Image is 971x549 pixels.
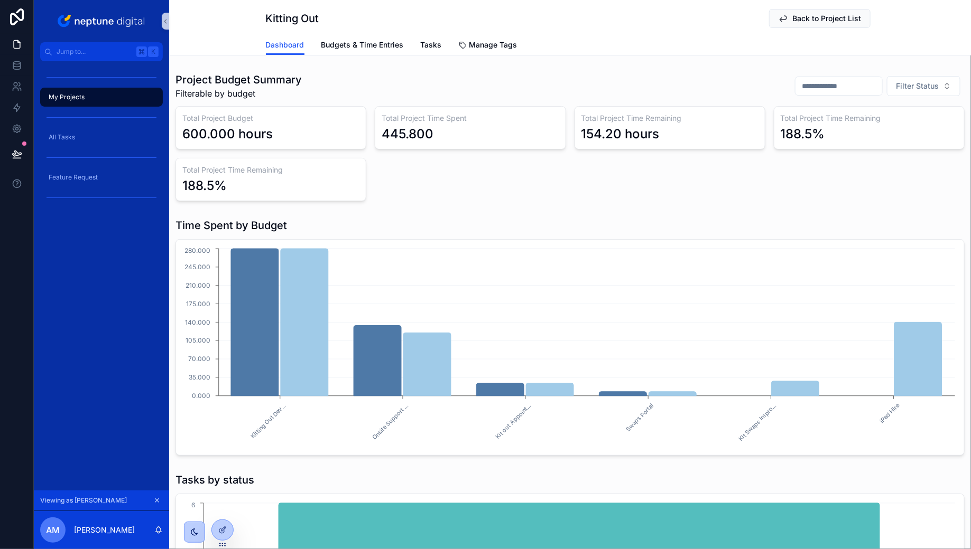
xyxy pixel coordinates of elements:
span: Budgets & Time Entries [321,40,404,50]
tspan: 140.000 [185,318,210,326]
h3: Total Project Time Remaining [182,165,359,175]
tspan: 70.000 [188,355,210,363]
text: iPad Hire [878,402,901,424]
p: [PERSON_NAME] [74,525,135,535]
div: scrollable content [34,61,169,220]
a: All Tasks [40,128,163,147]
h1: Kitting Out [266,11,319,26]
button: Select Button [887,76,960,96]
h3: Total Project Time Remaining [781,113,958,124]
a: Budgets & Time Entries [321,35,404,56]
span: Back to Project List [793,13,862,24]
span: Filter Status [896,81,939,91]
span: Jump to... [57,48,132,56]
h3: Total Project Budget [182,113,359,124]
div: 600.000 hours [182,126,273,143]
text: Swaps Portal [624,402,655,433]
tspan: 0.000 [192,392,210,400]
text: Kit Swaps Impro... [737,402,778,442]
div: 445.800 [382,126,433,143]
span: Viewing as [PERSON_NAME] [40,496,127,505]
h1: Project Budget Summary [175,72,302,87]
div: 188.5% [781,126,825,143]
h1: Time Spent by Budget [175,218,287,233]
h1: Tasks by status [175,472,254,487]
tspan: 6 [191,501,195,509]
button: Back to Project List [769,9,871,28]
div: chart [182,246,958,449]
a: Tasks [421,35,442,56]
span: All Tasks [49,133,75,141]
a: My Projects [40,88,163,107]
span: K [149,48,158,56]
a: Dashboard [266,35,304,55]
span: Dashboard [266,40,304,50]
tspan: 105.000 [186,337,210,345]
span: Filterable by budget [175,87,302,100]
span: AM [46,524,60,536]
a: Feature Request [40,168,163,187]
tspan: 280.000 [184,247,210,254]
tspan: 245.000 [184,263,210,271]
text: Onsite Support ... [371,402,410,441]
span: Tasks [421,40,442,50]
div: 154.20 hours [581,126,660,143]
a: Manage Tags [459,35,517,56]
tspan: 35.000 [189,373,210,381]
h3: Total Project Time Remaining [581,113,759,124]
span: Feature Request [49,173,98,182]
tspan: 175.000 [186,300,210,308]
img: App logo [56,13,148,30]
span: Manage Tags [469,40,517,50]
tspan: 210.000 [186,281,210,289]
button: Jump to...K [40,42,163,61]
div: 188.5% [182,177,227,194]
text: Kitting Out Dev... [249,402,287,440]
h3: Total Project Time Spent [382,113,559,124]
span: My Projects [49,93,85,101]
text: Kit out Appoint... [494,402,533,440]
